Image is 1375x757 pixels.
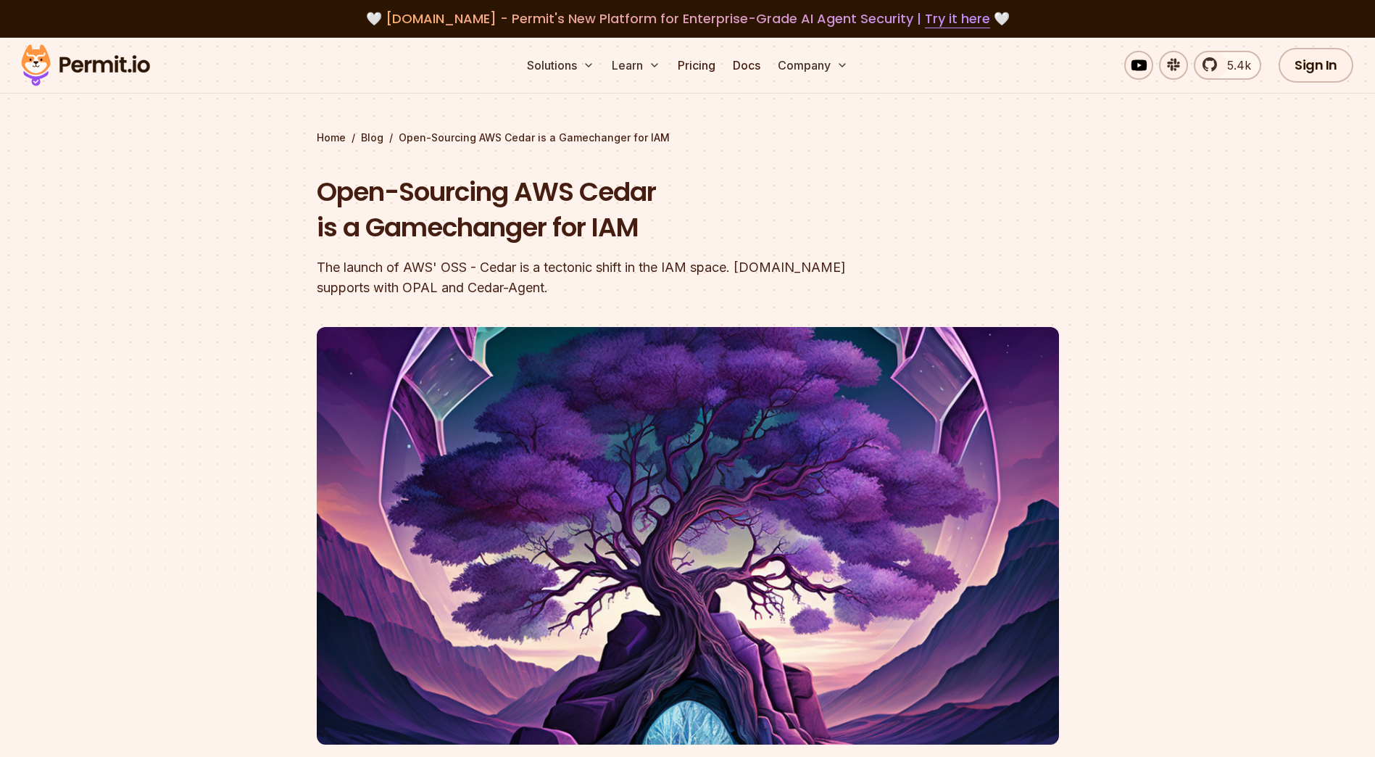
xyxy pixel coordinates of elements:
a: Blog [361,131,383,145]
button: Solutions [521,51,600,80]
img: Open-Sourcing AWS Cedar is a Gamechanger for IAM [317,327,1059,745]
a: Try it here [925,9,990,28]
span: [DOMAIN_NAME] - Permit's New Platform for Enterprise-Grade AI Agent Security | [386,9,990,28]
button: Company [772,51,854,80]
a: Docs [727,51,766,80]
div: 🤍 🤍 [35,9,1340,29]
img: Permit logo [14,41,157,90]
a: Sign In [1279,48,1353,83]
div: / / [317,131,1059,145]
h1: Open-Sourcing AWS Cedar is a Gamechanger for IAM [317,174,873,246]
a: Home [317,131,346,145]
div: The launch of AWS' OSS - Cedar is a tectonic shift in the IAM space. [DOMAIN_NAME] supports with ... [317,257,873,298]
a: 5.4k [1194,51,1261,80]
button: Learn [606,51,666,80]
span: 5.4k [1218,57,1251,74]
a: Pricing [672,51,721,80]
